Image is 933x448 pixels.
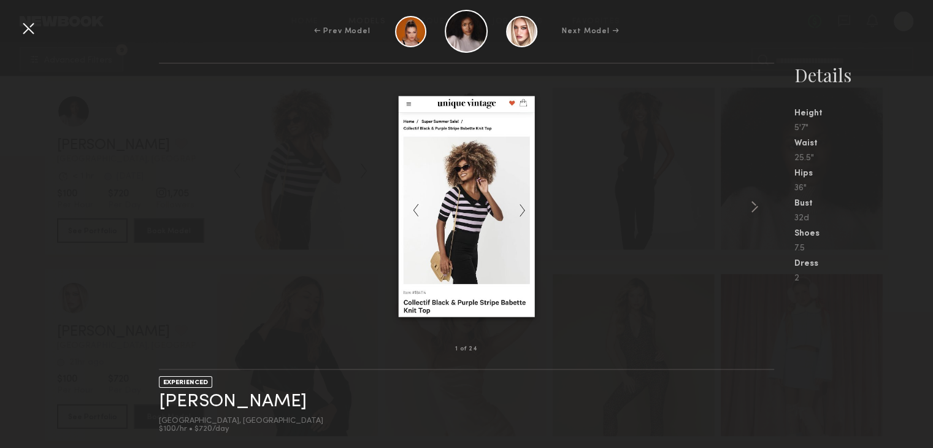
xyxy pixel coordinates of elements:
[794,63,933,87] div: Details
[455,346,477,352] div: 1 of 24
[794,274,933,283] div: 2
[794,244,933,253] div: 7.5
[794,124,933,133] div: 5'7"
[159,392,307,411] a: [PERSON_NAME]
[794,154,933,163] div: 25.5"
[794,109,933,118] div: Height
[314,26,371,37] div: ← Prev Model
[562,26,619,37] div: Next Model →
[794,139,933,148] div: Waist
[794,199,933,208] div: Bust
[794,214,933,223] div: 32d
[794,169,933,178] div: Hips
[159,425,323,433] div: $100/hr • $720/day
[794,184,933,193] div: 36"
[159,376,212,388] div: EXPERIENCED
[794,260,933,268] div: Dress
[794,230,933,238] div: Shoes
[159,417,323,425] div: [GEOGRAPHIC_DATA], [GEOGRAPHIC_DATA]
